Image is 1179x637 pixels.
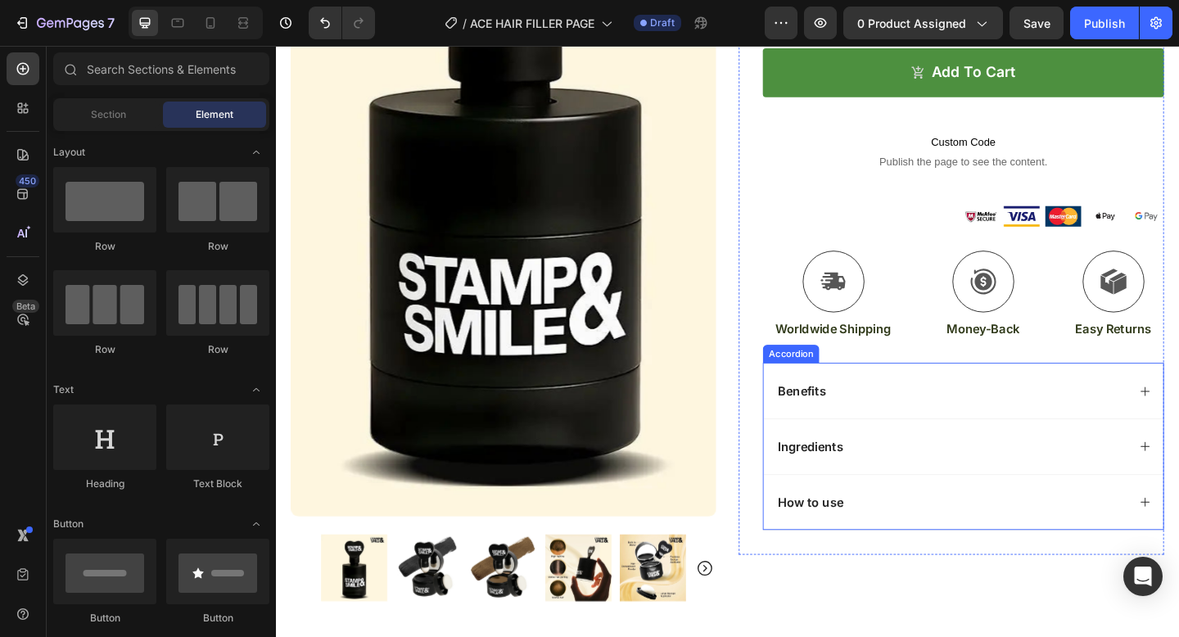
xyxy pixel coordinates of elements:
p: How to use [546,489,617,506]
button: 0 product assigned [843,7,1003,39]
iframe: To enrich screen reader interactions, please activate Accessibility in Grammarly extension settings [276,46,1179,637]
span: Layout [53,145,85,160]
p: Worldwide Shipping [544,300,669,318]
div: Open Intercom Messenger [1123,557,1163,596]
button: Publish [1070,7,1139,39]
div: Accordion [533,328,588,343]
div: Beta [12,300,39,313]
div: Button [166,611,269,626]
span: Element [196,107,233,122]
img: gempages_544302629908382558-ad4bccf3-1a19-46cb-9e3f-a41f65999d72.png [747,174,786,197]
div: Row [53,342,156,357]
div: Button [53,611,156,626]
span: Text [53,382,74,397]
img: Hair Camouflage Powder Kit (With Applicator) Stamp N Smile [374,532,446,604]
div: Heading [53,477,156,491]
span: / [463,15,467,32]
button: 7 [7,7,122,39]
div: Row [166,239,269,254]
div: Undo/Redo [309,7,375,39]
span: Draft [650,16,675,30]
div: Row [166,342,269,357]
span: 0 product assigned [857,15,966,32]
p: Benefits [546,368,599,385]
span: Toggle open [243,511,269,537]
button: Add to cart [530,3,966,56]
button: Carousel Next Arrow [457,559,477,579]
span: Save [1023,16,1050,30]
span: Toggle open [243,139,269,165]
img: gempages_544302629908382558-3e79346c-a0cb-45c9-8e7a-d2ebbbe563a9.png [792,174,831,197]
p: Money-Back [730,300,809,318]
div: Row [53,239,156,254]
span: ACE HAIR FILLER PAGE [470,15,594,32]
input: Search Sections & Elements [53,52,269,85]
p: 7 [107,13,115,33]
div: Text Block [166,477,269,491]
p: Easy Returns [870,300,952,318]
p: Ingredients [546,428,617,445]
span: Publish the page to see the content. [530,119,966,135]
img: Hair Camouflage Powder Kit (With Applicator) Stamp N Smile [49,532,121,604]
div: Add to cart [713,20,805,40]
img: Hair Camouflage Powder Kit (With Applicator) Stamp N Smile [293,532,365,604]
img: gempages_544302629908382558-f714485f-32de-4b5a-84f1-1ada3678b3ab.png [927,174,966,197]
img: gempages_544302629908382558-8e3574a7-9e78-45e0-b5d9-16f00e3e9342.png [882,174,921,197]
span: Toggle open [243,377,269,403]
span: Button [53,517,84,531]
button: Save [1010,7,1064,39]
div: Publish [1084,15,1125,32]
img: gempages_544302629908382558-f8d8b85f-a9ab-4660-9cc6-525fa87dac55.png [837,174,876,197]
span: Custom Code [530,96,966,115]
span: Section [91,107,126,122]
div: 450 [16,174,39,187]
